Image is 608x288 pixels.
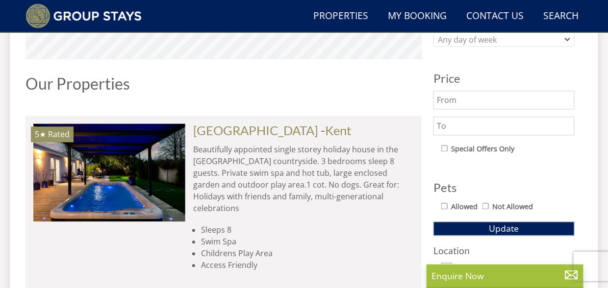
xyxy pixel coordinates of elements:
p: Beautifully appointed single storey holiday house in the [GEOGRAPHIC_DATA] countryside. 3 bedroom... [193,144,414,215]
a: [GEOGRAPHIC_DATA] [193,123,318,138]
div: Combobox [433,32,575,47]
a: 5★ Rated [33,124,185,222]
h1: Our Properties [25,75,422,92]
li: Access Friendly [201,260,414,271]
input: From [433,91,575,110]
label: Special Offers Only [451,144,514,155]
a: Contact Us [462,5,528,27]
label: Not Allowed [492,202,533,213]
a: My Booking [384,5,451,27]
img: Group Stays [25,4,142,28]
button: Update [433,222,575,236]
a: Properties [309,5,372,27]
span: Update [489,223,519,235]
label: Allowed [451,202,478,213]
li: Swim Spa [201,236,414,248]
span: Rated [48,129,70,140]
p: Enquire Now [431,269,579,282]
li: Childrens Play Area [201,248,414,260]
h3: Location [433,246,575,256]
span: - [321,123,352,138]
h3: Price [433,72,575,85]
input: To [433,117,575,136]
img: Formosa-kent-large-group-accomoodation-sleeps-8.original.jpg [33,124,185,222]
div: Any day of week [435,34,562,45]
label: [GEOGRAPHIC_DATA] [456,264,575,274]
span: FORMOSA has a 5 star rating under the Quality in Tourism Scheme [35,129,46,140]
a: Kent [325,123,352,138]
a: Search [539,5,583,27]
h3: Pets [433,182,575,194]
li: Sleeps 8 [201,224,414,236]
